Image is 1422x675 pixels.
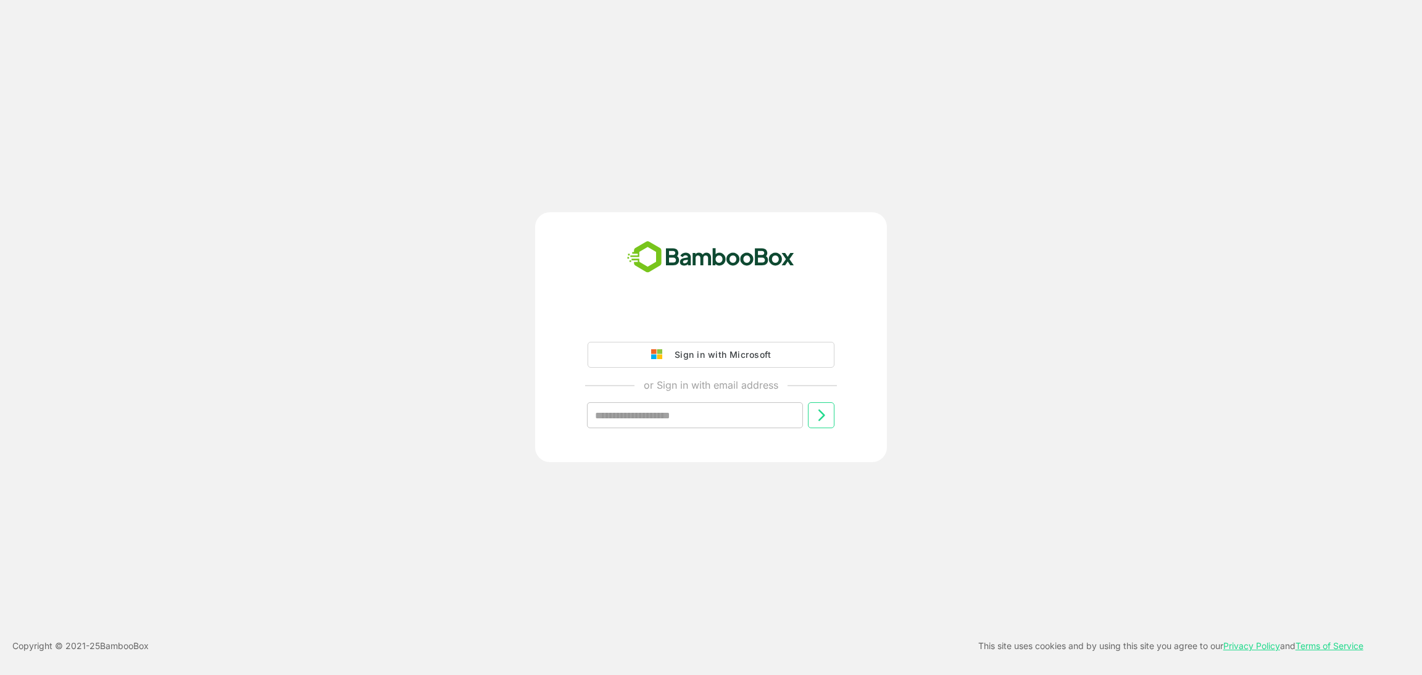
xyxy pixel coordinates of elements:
[1295,640,1363,651] a: Terms of Service
[978,639,1363,653] p: This site uses cookies and by using this site you agree to our and
[668,347,771,363] div: Sign in with Microsoft
[644,378,778,392] p: or Sign in with email address
[12,639,149,653] p: Copyright © 2021- 25 BambooBox
[620,237,801,278] img: bamboobox
[651,349,668,360] img: google
[588,342,834,368] button: Sign in with Microsoft
[1223,640,1280,651] a: Privacy Policy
